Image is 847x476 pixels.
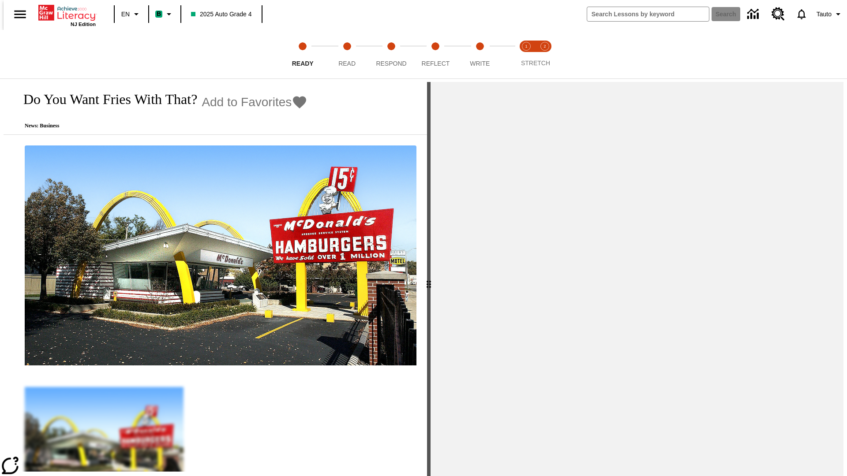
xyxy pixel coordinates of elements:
[191,10,252,19] span: 2025 Auto Grade 4
[742,2,766,26] a: Data Center
[532,30,558,78] button: Stretch Respond step 2 of 2
[338,60,356,67] span: Read
[121,10,130,19] span: EN
[410,30,461,78] button: Reflect step 4 of 5
[202,95,292,109] span: Add to Favorites
[543,44,546,48] text: 2
[427,82,431,476] div: Press Enter or Spacebar and then press right and left arrow keys to move the slider
[71,22,96,27] span: NJ Edition
[525,44,527,48] text: 1
[790,3,813,26] a: Notifications
[25,145,416,366] img: One of the first McDonald's stores, with the iconic red sign and golden arches.
[817,10,832,19] span: Tauto
[454,30,506,78] button: Write step 5 of 5
[766,2,790,26] a: Resource Center, Will open in new tab
[431,82,843,476] div: activity
[422,60,450,67] span: Reflect
[7,1,33,27] button: Open side menu
[292,60,314,67] span: Ready
[152,6,178,22] button: Boost Class color is mint green. Change class color
[277,30,328,78] button: Ready step 1 of 5
[813,6,847,22] button: Profile/Settings
[4,82,427,472] div: reading
[157,8,161,19] span: B
[202,94,307,110] button: Add to Favorites - Do You Want Fries With That?
[376,60,406,67] span: Respond
[521,59,550,67] span: STRETCH
[321,30,372,78] button: Read step 2 of 5
[587,7,709,21] input: search field
[366,30,417,78] button: Respond step 3 of 5
[38,3,96,27] div: Home
[14,91,197,108] h1: Do You Want Fries With That?
[513,30,539,78] button: Stretch Read step 1 of 2
[117,6,146,22] button: Language: EN, Select a language
[470,60,490,67] span: Write
[14,123,307,129] p: News: Business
